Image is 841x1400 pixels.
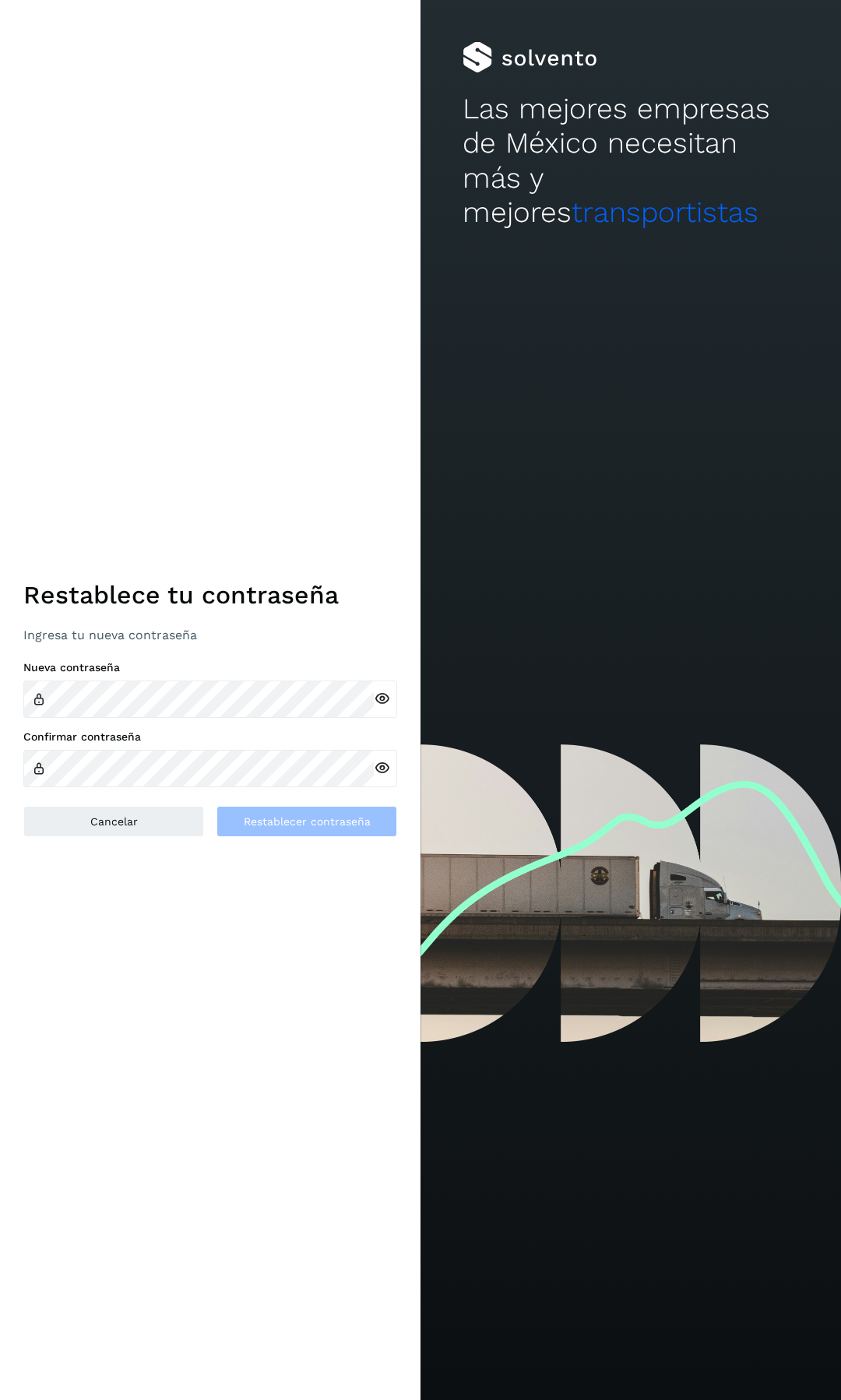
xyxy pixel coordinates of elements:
[244,816,371,827] span: Restablecer contraseña
[463,92,799,230] h2: Las mejores empresas de México necesitan más y mejores
[90,816,138,827] span: Cancelar
[23,580,397,610] h1: Restablece tu contraseña
[216,806,397,837] button: Restablecer contraseña
[23,628,397,642] p: Ingresa tu nueva contraseña
[23,661,397,674] label: Nueva contraseña
[23,730,397,744] label: Confirmar contraseña
[572,195,758,229] span: transportistas
[23,806,204,837] button: Cancelar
